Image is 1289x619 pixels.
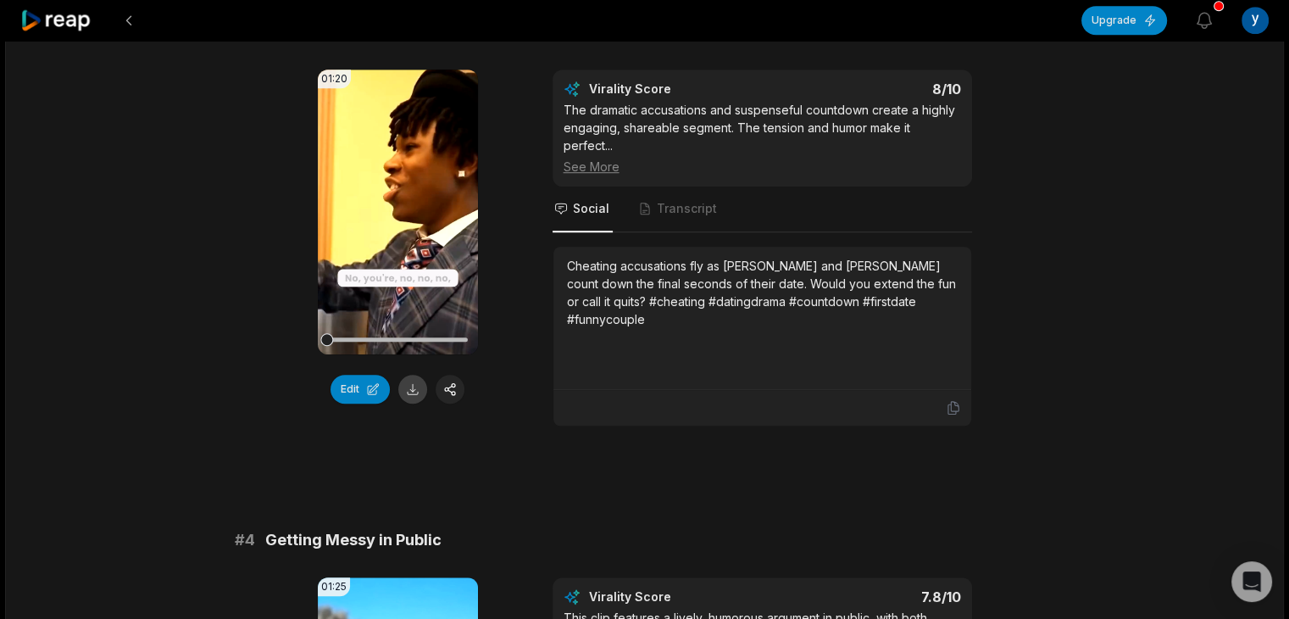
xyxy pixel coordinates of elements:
[553,187,972,232] nav: Tabs
[589,588,771,605] div: Virality Score
[573,200,609,217] span: Social
[779,588,961,605] div: 7.8 /10
[1081,6,1167,35] button: Upgrade
[567,257,958,328] div: Cheating accusations fly as [PERSON_NAME] and [PERSON_NAME] count down the final seconds of their...
[779,81,961,98] div: 8 /10
[331,375,390,404] button: Edit
[318,70,478,354] video: Your browser does not support mp4 format.
[235,528,255,552] span: # 4
[657,200,717,217] span: Transcript
[265,528,442,552] span: Getting Messy in Public
[564,158,961,176] div: See More
[1231,561,1272,602] div: Open Intercom Messenger
[564,101,961,176] div: The dramatic accusations and suspenseful countdown create a highly engaging, shareable segment. T...
[589,81,771,98] div: Virality Score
